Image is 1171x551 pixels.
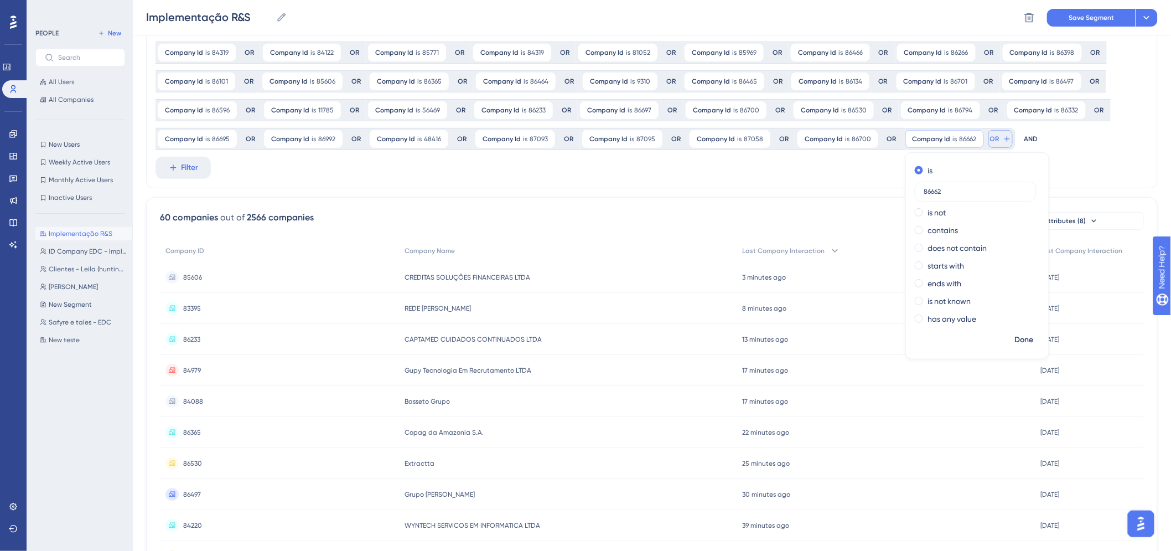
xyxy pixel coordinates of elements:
[590,77,628,86] span: Company Id
[779,135,789,143] div: OR
[212,48,229,57] span: 84319
[1041,491,1060,498] time: [DATE]
[405,366,531,375] span: Gupy Tecnologia Em Recrutamento LTDA
[35,138,125,151] button: New Users
[743,305,787,312] time: 8 minutes ago
[270,77,308,86] span: Company Id
[350,48,359,57] div: OR
[737,135,742,143] span: is
[35,227,132,240] button: Implementação R&S
[422,48,439,57] span: 85771
[1041,274,1060,281] time: [DATE]
[312,106,316,115] span: is
[928,312,977,326] label: has any value
[928,277,962,290] label: ends with
[205,48,210,57] span: is
[838,48,843,57] span: is
[630,135,634,143] span: is
[1047,9,1136,27] button: Save Segment
[1041,460,1060,467] time: [DATE]
[739,77,757,86] span: 86465
[528,106,546,115] span: 86233
[183,304,201,313] span: 83395
[416,106,420,115] span: is
[35,280,132,293] button: [PERSON_NAME]
[697,135,735,143] span: Company Id
[183,366,201,375] span: 84979
[1024,128,1038,150] div: AND
[244,77,253,86] div: OR
[908,106,946,115] span: Company Id
[310,48,315,57] span: is
[928,259,965,272] label: starts with
[183,273,202,282] span: 85606
[733,106,738,115] span: is
[35,262,132,276] button: Clientes - Leila (hunting e selo)
[417,135,422,143] span: is
[589,135,628,143] span: Company Id
[271,135,309,143] span: Company Id
[405,273,530,282] span: CREDITAS SOLUÇÕES FINANCEIRAS LTDA
[928,164,933,177] label: is
[205,135,210,143] span: is
[743,367,789,374] time: 17 minutes ago
[1041,246,1123,255] span: First Company Interaction
[743,274,786,281] time: 3 minutes ago
[26,3,69,16] span: Need Help?
[1095,106,1104,115] div: OR
[913,135,951,143] span: Company Id
[246,135,255,143] div: OR
[1061,106,1079,115] span: 86332
[560,48,569,57] div: OR
[530,77,548,86] span: 86464
[1056,77,1074,86] span: 86497
[35,75,125,89] button: All Users
[845,48,863,57] span: 86466
[35,298,132,311] button: New Segment
[35,333,132,347] button: New teste
[49,229,112,238] span: Implementação R&S
[633,48,650,57] span: 81052
[879,48,888,57] div: OR
[743,398,789,405] time: 17 minutes ago
[988,130,1013,148] button: OR
[587,106,625,115] span: Company Id
[1050,77,1054,86] span: is
[35,173,125,187] button: Monthly Active Users
[626,48,630,57] span: is
[165,246,204,255] span: Company ID
[108,29,121,38] span: New
[183,521,202,530] span: 84220
[49,78,74,86] span: All Users
[146,9,272,25] input: Segment Name
[183,397,203,406] span: 84088
[212,106,230,115] span: 86596
[985,48,994,57] div: OR
[564,77,574,86] div: OR
[1041,367,1060,374] time: [DATE]
[839,77,843,86] span: is
[666,77,676,86] div: OR
[49,247,127,256] span: ID Company EDC - Implementação
[564,135,573,143] div: OR
[928,224,958,237] label: contains
[905,212,960,230] button: Export CSV
[883,106,892,115] div: OR
[799,77,837,86] span: Company Id
[480,48,519,57] span: Company Id
[156,157,211,179] button: Filter
[805,135,843,143] span: Company Id
[585,48,624,57] span: Company Id
[887,135,897,143] div: OR
[848,106,867,115] span: 86530
[904,48,942,57] span: Company Id
[405,304,471,313] span: REDE [PERSON_NAME]
[317,77,335,86] span: 85606
[377,135,415,143] span: Company Id
[49,265,127,274] span: Clientes - Leila (hunting e selo)
[953,135,957,143] span: is
[666,48,676,57] div: OR
[928,241,987,255] label: does not contain
[205,77,210,86] span: is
